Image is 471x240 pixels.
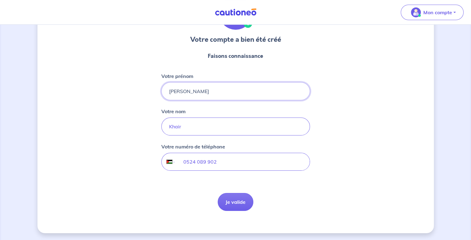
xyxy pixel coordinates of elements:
[161,82,310,100] input: John
[423,9,452,16] p: Mon compte
[218,193,253,211] button: Je valide
[176,153,309,170] input: 06 34 34 34 34
[161,72,193,80] p: Votre prénom
[161,143,225,150] p: Votre numéro de téléphone
[411,7,421,17] img: illu_account_valid_menu.svg
[212,8,259,16] img: Cautioneo
[401,5,464,20] button: illu_account_valid_menu.svgMon compte
[208,52,263,60] p: Faisons connaissance
[190,35,281,45] h3: Votre compte a bien été créé
[161,108,185,115] p: Votre nom
[161,118,310,135] input: Doe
